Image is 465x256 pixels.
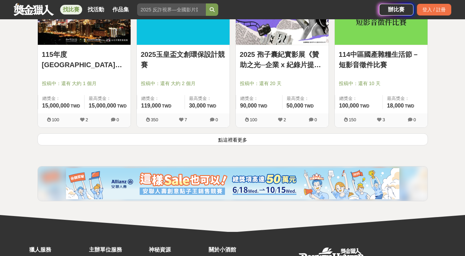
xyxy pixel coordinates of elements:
[86,117,88,122] span: 2
[89,246,145,254] div: 主辦單位服務
[383,117,385,122] span: 3
[379,4,413,16] a: 辦比賽
[207,104,216,109] span: TWD
[209,246,265,254] div: 關於小酒館
[141,80,225,87] span: 投稿中：還有 大約 2 個月
[42,95,80,102] span: 總獎金：
[240,49,324,70] a: 2025 孢子囊紀實影展《贊助之光─企業 x 紀錄片提案大會》
[185,117,187,122] span: 7
[52,117,59,122] span: 100
[42,80,126,87] span: 投稿中：還有 大約 1 個月
[71,104,80,109] span: TWD
[240,80,324,87] span: 投稿中：還有 20 天
[314,117,317,122] span: 0
[149,246,205,254] div: 神秘資源
[29,246,86,254] div: 獵人服務
[151,117,158,122] span: 350
[189,103,206,109] span: 30,000
[339,95,378,102] span: 總獎金：
[360,104,369,109] span: TWD
[60,5,82,14] a: 找比賽
[42,103,70,109] span: 15,000,000
[240,95,278,102] span: 總獎金：
[141,49,225,70] a: 2025玉皇盃文創環保設計競賽
[287,95,324,102] span: 最高獎金：
[110,5,132,14] a: 作品集
[66,168,399,199] img: cf4fb443-4ad2-4338-9fa3-b46b0bf5d316.png
[189,95,225,102] span: 最高獎金：
[240,103,257,109] span: 90,000
[215,117,218,122] span: 0
[339,49,423,70] a: 114中區國產雜糧生活節－短影音徵件比賽
[85,5,107,14] a: 找活動
[387,95,423,102] span: 最高獎金：
[339,103,359,109] span: 100,000
[284,117,286,122] span: 2
[250,117,257,122] span: 100
[417,4,451,16] div: 登入 / 註冊
[287,103,303,109] span: 50,000
[137,3,206,16] input: 2025 反詐視界—全國影片競賽
[89,95,126,102] span: 最高獎金：
[162,104,171,109] span: TWD
[405,104,414,109] span: TWD
[304,104,313,109] span: TWD
[349,117,356,122] span: 150
[387,103,404,109] span: 18,000
[89,103,116,109] span: 15,000,000
[413,117,416,122] span: 0
[117,117,119,122] span: 0
[37,133,428,145] button: 點這裡看更多
[42,49,126,70] a: 115年度[GEOGRAPHIC_DATA]「國際影視攝製投資計畫」
[141,95,180,102] span: 總獎金：
[117,104,126,109] span: TWD
[339,80,423,87] span: 投稿中：還有 10 天
[258,104,267,109] span: TWD
[141,103,161,109] span: 119,000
